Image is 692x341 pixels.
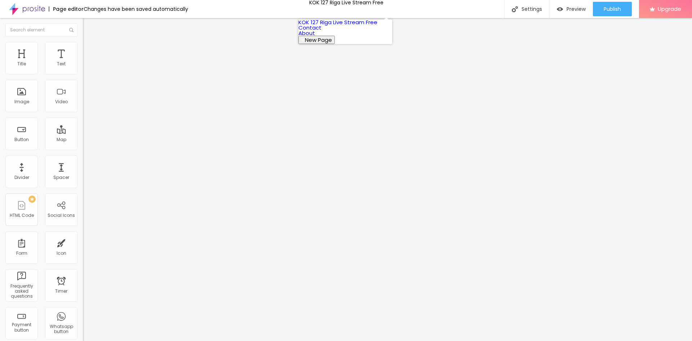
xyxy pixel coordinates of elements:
[53,175,69,180] div: Spacer
[14,137,29,142] div: Button
[305,36,332,44] span: New Page
[550,2,593,16] button: Preview
[17,61,26,66] div: Title
[14,99,29,104] div: Image
[298,18,377,26] a: KOK 127 Riga Live Stream Free
[47,324,75,335] div: Whatsapp button
[593,2,632,16] button: Publish
[55,289,67,294] div: Timer
[658,6,681,12] span: Upgrade
[512,6,518,12] img: Icone
[567,6,586,12] span: Preview
[298,29,315,37] a: About
[16,251,27,256] div: Form
[5,23,77,36] input: Search element
[298,24,321,31] a: Contact
[57,251,66,256] div: Icon
[57,61,66,66] div: Text
[55,99,68,104] div: Video
[49,6,84,12] div: Page editor
[57,137,66,142] div: Map
[83,18,692,341] iframe: Editor
[298,36,335,44] button: New Page
[10,213,34,218] div: HTML Code
[557,6,563,12] img: view-1.svg
[14,175,29,180] div: Divider
[7,284,36,299] div: Frequently asked questions
[84,6,188,12] div: Changes have been saved automatically
[604,6,621,12] span: Publish
[48,213,75,218] div: Social Icons
[7,322,36,333] div: Payment button
[69,28,74,32] img: Icone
